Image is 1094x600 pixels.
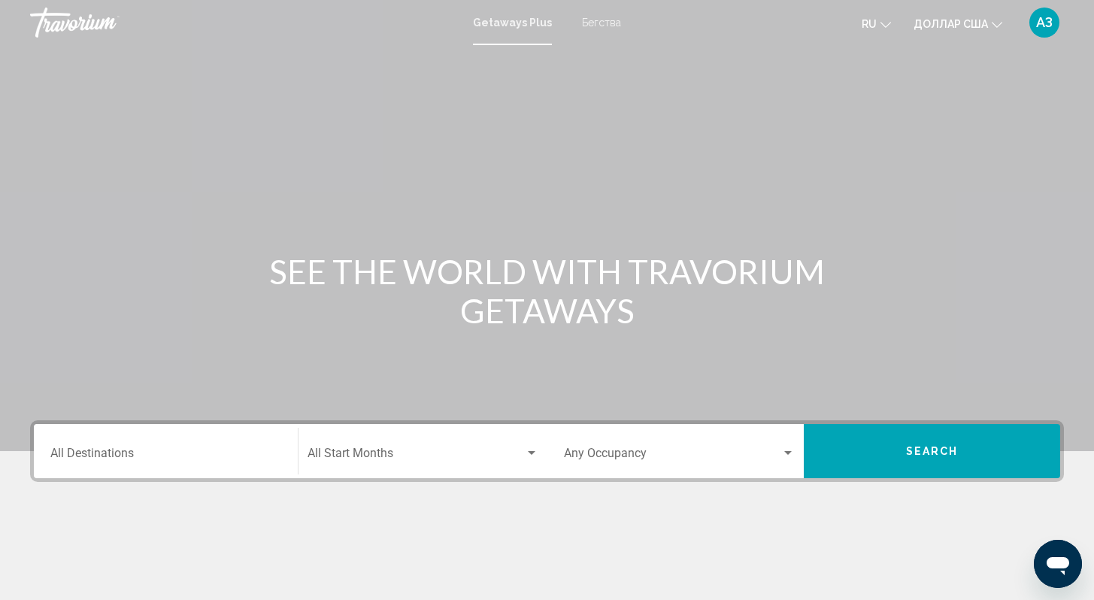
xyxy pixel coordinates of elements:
[1034,540,1082,588] iframe: Кнопка запуска окна обмена сообщениями
[804,424,1060,478] button: Search
[34,424,1060,478] div: Search widget
[862,18,877,30] font: ru
[1025,7,1064,38] button: Меню пользователя
[914,13,1002,35] button: Изменить валюту
[914,18,988,30] font: доллар США
[1036,14,1053,30] font: АЗ
[30,8,458,38] a: Травориум
[582,17,621,29] a: Бегства
[862,13,891,35] button: Изменить язык
[473,17,552,29] a: Getaways Plus
[906,446,959,458] span: Search
[265,252,829,330] h1: SEE THE WORLD WITH TRAVORIUM GETAWAYS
